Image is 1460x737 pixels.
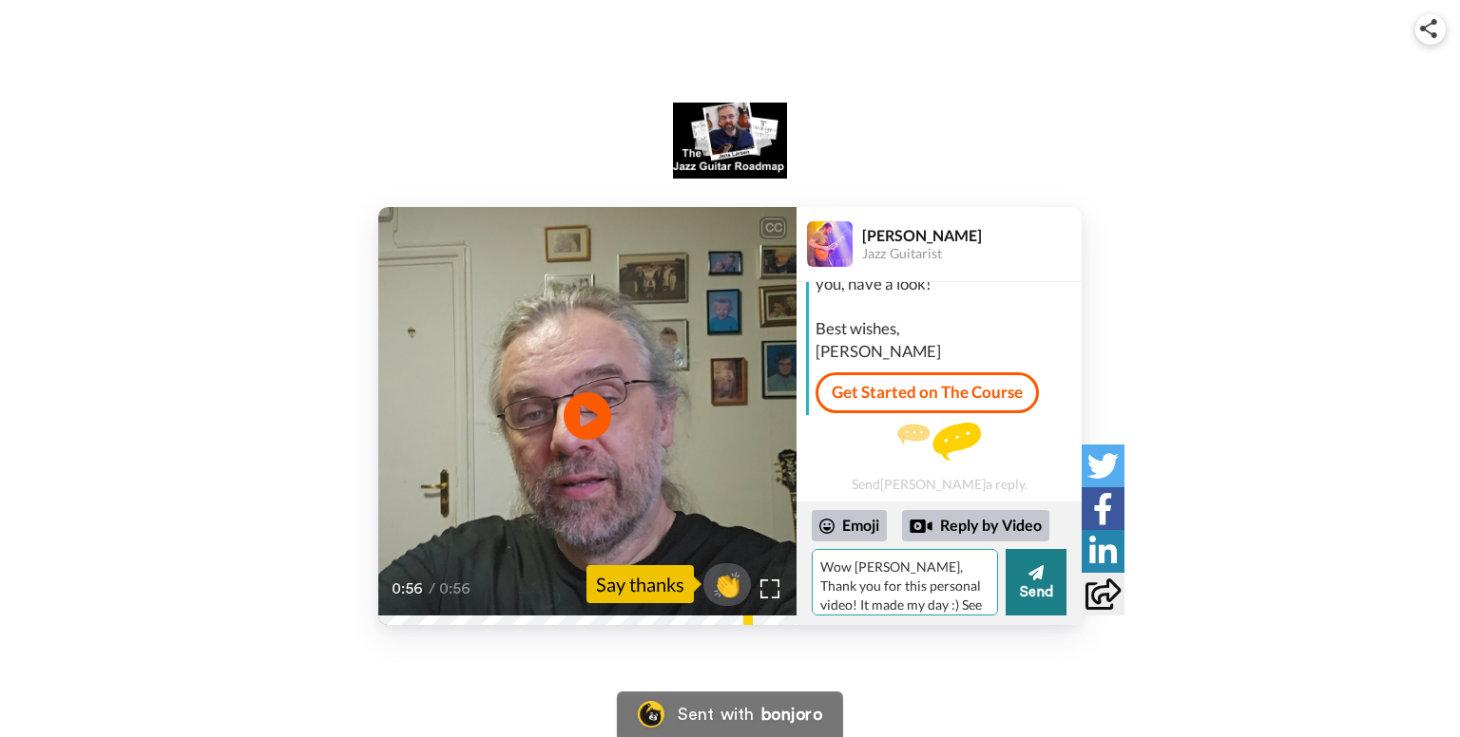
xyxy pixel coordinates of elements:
[897,423,981,461] img: message.svg
[862,246,1081,262] div: Jazz Guitarist
[1006,549,1066,615] button: Send
[910,515,932,538] div: Reply by Video
[673,103,787,179] img: logo
[902,510,1049,542] div: Reply by Video
[429,577,435,600] span: /
[703,563,751,606] button: 👏
[439,577,472,600] span: 0:56
[816,372,1039,412] a: Get Started on The Course
[760,579,779,598] img: Full screen
[703,569,751,599] span: 👏
[392,577,425,600] span: 0:56
[1420,19,1437,38] img: ic_share.svg
[807,221,853,267] img: Profile Image
[761,218,785,237] div: CC
[862,226,1081,244] div: [PERSON_NAME]
[797,423,1082,492] div: Send [PERSON_NAME] a reply.
[586,565,694,603] div: Say thanks
[812,510,887,540] div: Emoji
[812,549,998,615] textarea: Wow [PERSON_NAME], Thank you for this personal video! It made my day :) See you in there !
